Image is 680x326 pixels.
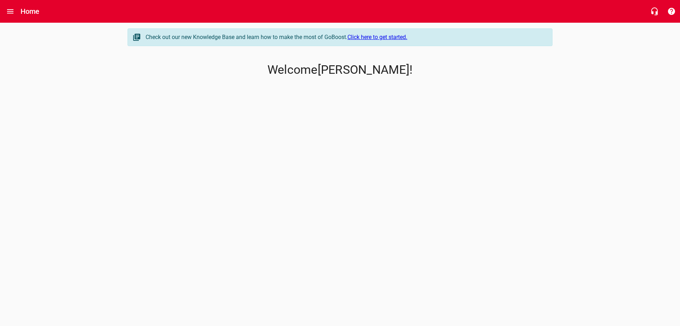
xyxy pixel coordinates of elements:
[347,34,407,40] a: Click here to get started.
[2,3,19,20] button: Open drawer
[21,6,40,17] h6: Home
[663,3,680,20] button: Support Portal
[127,63,552,77] p: Welcome [PERSON_NAME] !
[146,33,545,42] div: Check out our new Knowledge Base and learn how to make the most of GoBoost.
[646,3,663,20] button: Live Chat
